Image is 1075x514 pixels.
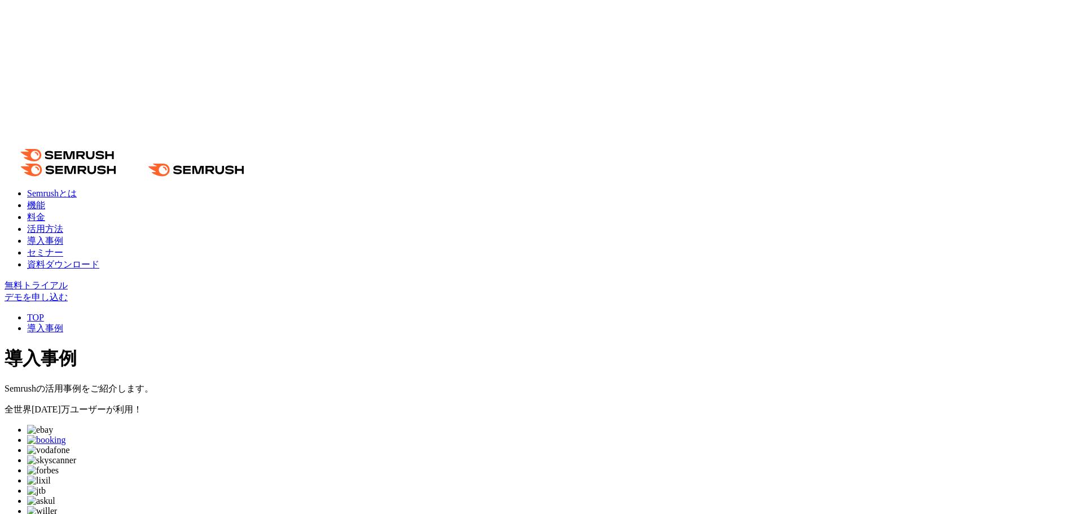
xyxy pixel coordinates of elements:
[27,455,76,465] img: skyscanner
[27,260,99,269] a: 資料ダウンロード
[5,404,1070,416] p: 全世界 が利用！
[27,425,53,435] img: ebay
[5,383,1070,395] div: Semrushの活用事例をご紹介します。
[27,465,59,476] img: forbes
[27,188,77,198] a: Semrushとは
[27,445,70,455] img: vodafone
[27,313,44,322] a: TOP
[27,435,65,445] img: booking
[27,212,45,222] a: 料金
[27,200,45,210] a: 機能
[5,292,68,302] a: デモを申し込む
[27,323,63,333] a: 導入事例
[27,496,55,506] img: askul
[27,248,63,257] a: セミナー
[32,405,106,414] span: [DATE]万ユーザー
[27,486,46,496] img: jtb
[5,346,1070,371] h1: 導入事例
[5,280,68,290] a: 無料トライアル
[27,224,63,234] a: 活用方法
[27,236,63,245] a: 導入事例
[27,476,51,486] img: lixil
